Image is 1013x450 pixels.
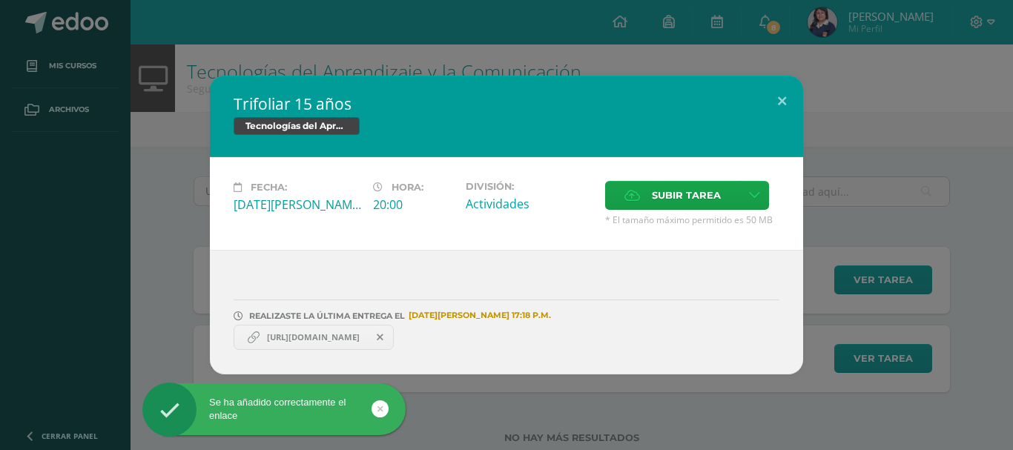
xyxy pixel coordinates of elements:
label: División: [466,181,593,192]
h2: Trifoliar 15 años [234,93,779,114]
div: 20:00 [373,196,454,213]
a: https://www.canva.com/design/DAGvzij-JdQ/CekJriYUNFXTqbLfIfSXFg/edit?utm_content=DAGvzij-JdQ&utm_... [234,325,394,350]
span: [URL][DOMAIN_NAME] [260,331,367,343]
span: Tecnologías del Aprendizaje y la Comunicación [234,117,360,135]
div: [DATE][PERSON_NAME] [234,196,361,213]
div: Se ha añadido correctamente el enlace [142,396,406,423]
button: Close (Esc) [761,76,803,126]
span: Hora: [392,182,423,193]
span: REALIZASTE LA ÚLTIMA ENTREGA EL [249,311,405,321]
span: Subir tarea [652,182,721,209]
span: Fecha: [251,182,287,193]
span: * El tamaño máximo permitido es 50 MB [605,214,779,226]
div: Actividades [466,196,593,212]
span: Remover entrega [368,329,393,345]
span: [DATE][PERSON_NAME] 17:18 P.M. [405,315,551,316]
